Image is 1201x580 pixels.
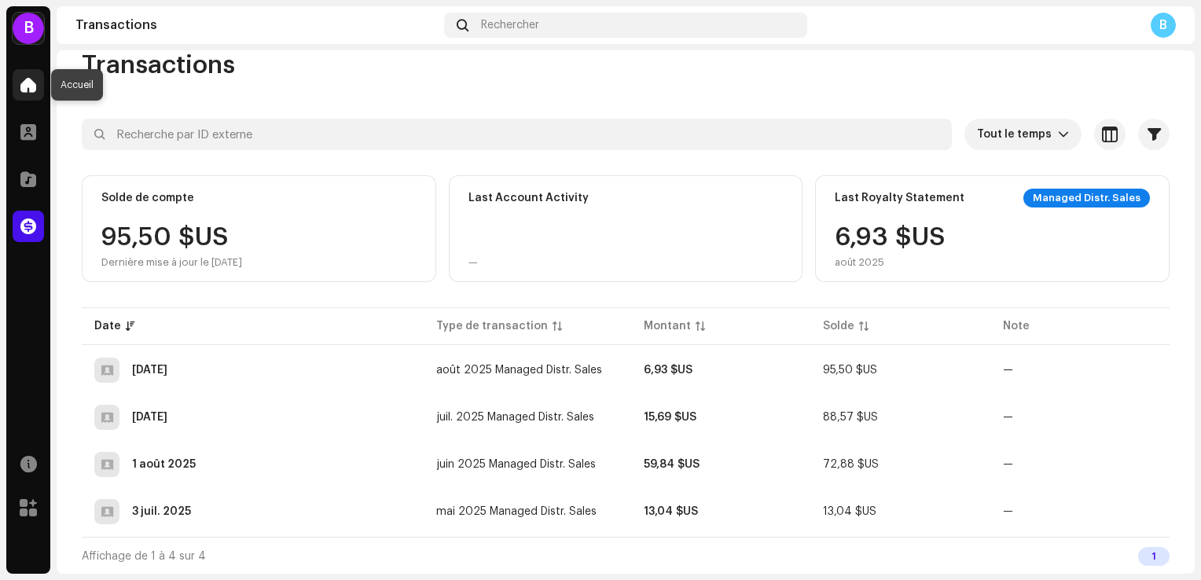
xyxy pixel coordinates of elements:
[1058,119,1069,150] div: dropdown trigger
[644,412,696,423] strong: 15,69 $US
[835,256,945,269] div: août 2025
[132,459,196,470] div: 1 août 2025
[13,13,44,44] div: B
[82,119,952,150] input: Recherche par ID externe
[436,459,596,470] span: juin 2025 Managed Distr. Sales
[835,192,964,204] div: Last Royalty Statement
[94,318,121,334] div: Date
[644,318,691,334] div: Montant
[1138,547,1170,566] div: 1
[1003,506,1013,517] re-a-table-badge: —
[132,365,167,376] div: 2 oct. 2025
[481,19,539,31] span: Rechercher
[82,50,235,81] span: Transactions
[823,365,877,376] span: 95,50 $US
[101,192,194,204] div: Solde de compte
[436,365,602,376] span: août 2025 Managed Distr. Sales
[1023,189,1150,207] div: Managed Distr. Sales
[468,192,589,204] div: Last Account Activity
[82,551,206,562] span: Affichage de 1 à 4 sur 4
[823,459,879,470] span: 72,88 $US
[75,19,438,31] div: Transactions
[436,506,597,517] span: mai 2025 Managed Distr. Sales
[101,256,242,269] div: Dernière mise à jour le [DATE]
[644,506,698,517] strong: 13,04 $US
[1003,365,1013,376] re-a-table-badge: —
[436,318,548,334] div: Type de transaction
[644,459,700,470] strong: 59,84 $US
[468,256,478,269] div: —
[132,412,167,423] div: 2 sept. 2025
[823,412,878,423] span: 88,57 $US
[977,119,1058,150] span: Tout le temps
[436,412,594,423] span: juil. 2025 Managed Distr. Sales
[1003,412,1013,423] re-a-table-badge: —
[1151,13,1176,38] div: B
[1003,459,1013,470] re-a-table-badge: —
[644,365,692,376] strong: 6,93 $US
[823,506,876,517] span: 13,04 $US
[132,506,191,517] div: 3 juil. 2025
[823,318,854,334] div: Solde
